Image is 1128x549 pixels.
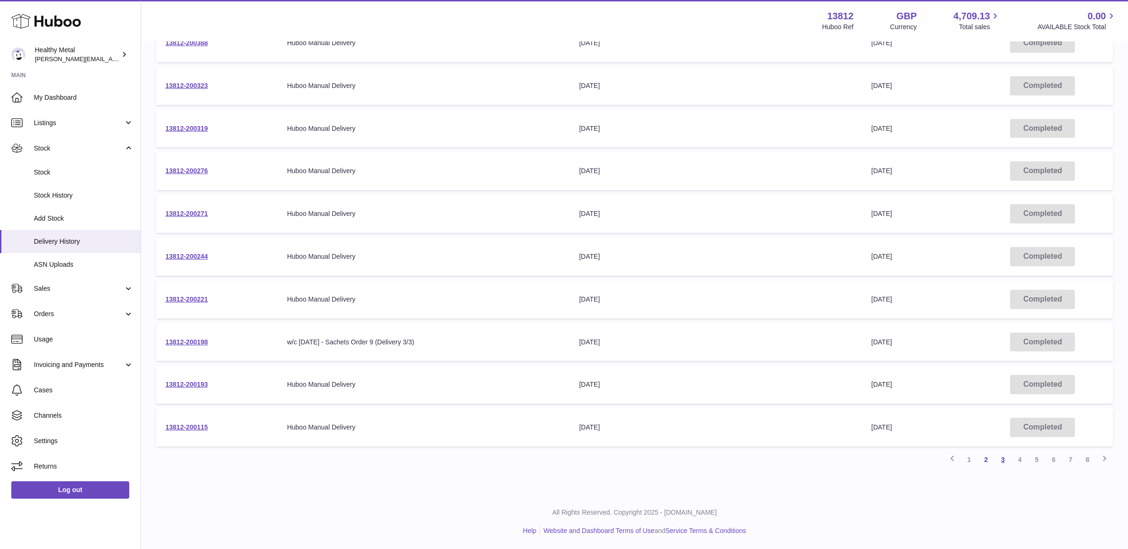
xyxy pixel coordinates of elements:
div: [DATE] [579,295,853,304]
div: Healthy Metal [35,46,119,64]
div: [DATE] [579,423,853,432]
div: Huboo Manual Delivery [287,39,561,48]
span: Usage [34,335,133,344]
span: Total sales [959,23,1001,32]
a: 4 [1011,451,1028,468]
a: 13812-200244 [165,253,208,260]
span: Channels [34,411,133,420]
span: [DATE] [871,167,892,175]
img: jose@healthy-metal.com [11,48,25,62]
p: All Rights Reserved. Copyright 2025 - [DOMAIN_NAME] [149,508,1120,517]
span: [DATE] [871,82,892,89]
a: Service Terms & Conditions [666,527,746,534]
span: 4,709.13 [954,10,990,23]
span: ASN Uploads [34,260,133,269]
a: 4,709.13 Total sales [954,10,1001,32]
div: [DATE] [579,209,853,218]
a: 6 [1045,451,1062,468]
span: Orders [34,310,124,318]
a: 0.00 AVAILABLE Stock Total [1037,10,1117,32]
div: [DATE] [579,124,853,133]
div: [DATE] [579,39,853,48]
span: Add Stock [34,214,133,223]
span: Settings [34,437,133,446]
a: 13812-200319 [165,125,208,132]
span: [DATE] [871,381,892,388]
a: 13812-200276 [165,167,208,175]
div: Currency [890,23,917,32]
span: [DATE] [871,338,892,346]
span: Invoicing and Payments [34,360,124,369]
span: Stock [34,144,124,153]
div: Huboo Manual Delivery [287,380,561,389]
a: 13812-200198 [165,338,208,346]
a: 13812-200115 [165,423,208,431]
a: Help [523,527,537,534]
span: [DATE] [871,423,892,431]
span: [DATE] [871,39,892,47]
span: AVAILABLE Stock Total [1037,23,1117,32]
div: w/c [DATE] - Sachets Order 9 (Delivery 3/3) [287,338,561,347]
strong: GBP [896,10,916,23]
div: [DATE] [579,167,853,175]
div: [DATE] [579,252,853,261]
a: 13812-200271 [165,210,208,217]
a: 13812-200221 [165,295,208,303]
a: Log out [11,481,129,498]
span: [DATE] [871,295,892,303]
a: 13812-200193 [165,381,208,388]
span: Stock History [34,191,133,200]
a: 8 [1079,451,1096,468]
span: [DATE] [871,210,892,217]
span: Sales [34,284,124,293]
span: Listings [34,119,124,127]
span: Delivery History [34,237,133,246]
a: 3 [995,451,1011,468]
div: Huboo Manual Delivery [287,423,561,432]
a: 7 [1062,451,1079,468]
span: My Dashboard [34,93,133,102]
span: 0.00 [1088,10,1106,23]
div: Huboo Manual Delivery [287,209,561,218]
a: 1 [961,451,978,468]
div: Huboo Manual Delivery [287,124,561,133]
div: [DATE] [579,380,853,389]
span: Returns [34,462,133,471]
a: Website and Dashboard Terms of Use [543,527,654,534]
a: 13812-200388 [165,39,208,47]
div: [DATE] [579,338,853,347]
span: [PERSON_NAME][EMAIL_ADDRESS][DOMAIN_NAME] [35,55,188,63]
span: Stock [34,168,133,177]
span: [DATE] [871,253,892,260]
div: Huboo Manual Delivery [287,167,561,175]
div: Huboo Manual Delivery [287,252,561,261]
div: [DATE] [579,81,853,90]
a: 5 [1028,451,1045,468]
span: Cases [34,386,133,395]
div: Huboo Manual Delivery [287,295,561,304]
span: [DATE] [871,125,892,132]
div: Huboo Ref [822,23,854,32]
a: 2 [978,451,995,468]
a: 13812-200323 [165,82,208,89]
li: and [540,526,746,535]
strong: 13812 [827,10,854,23]
div: Huboo Manual Delivery [287,81,561,90]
